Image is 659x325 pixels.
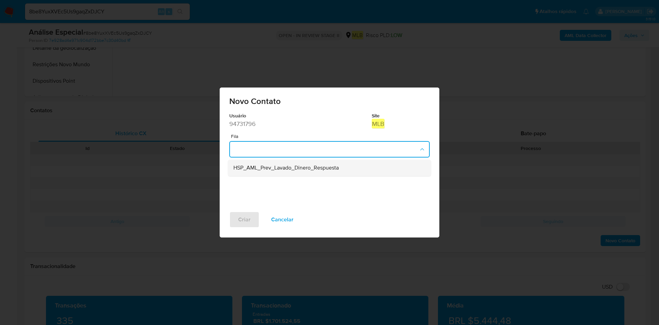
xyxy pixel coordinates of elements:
span: Cancelar [271,212,293,227]
em: MLB [372,119,384,128]
span: Novo Contato [229,97,430,105]
dd: 94731796 [229,119,368,128]
dt: Usuário [229,113,368,119]
button: Cancelar [262,211,302,228]
span: Fila [231,134,431,139]
dt: Site [372,113,430,119]
span: HSP_AML_Prev_Lavado_Dinero_Respuesta [233,164,339,171]
ul: Fila [228,160,431,176]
